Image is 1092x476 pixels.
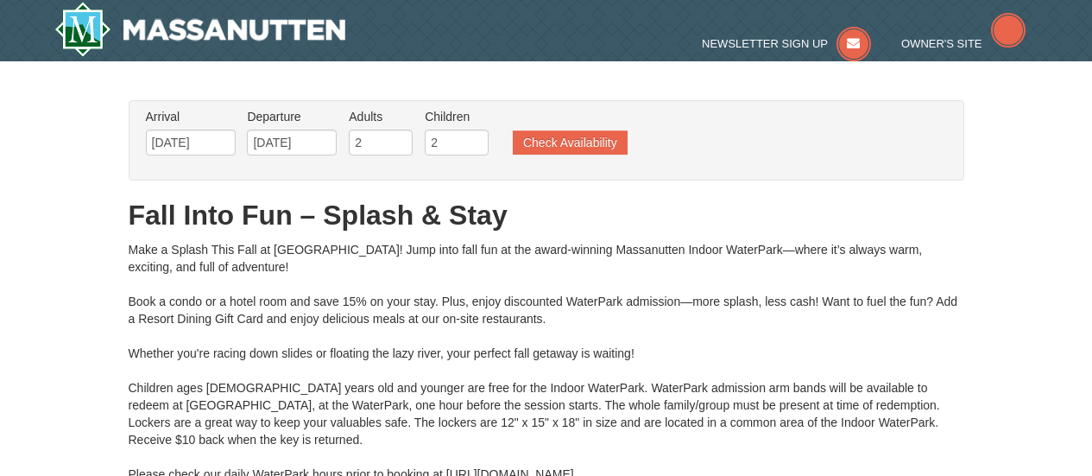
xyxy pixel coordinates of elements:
label: Children [425,108,489,125]
img: Massanutten Resort Logo [54,2,346,57]
label: Arrival [146,108,236,125]
h1: Fall Into Fun – Splash & Stay [129,198,964,232]
a: Newsletter Sign Up [702,37,871,50]
a: Massanutten Resort [54,2,346,57]
label: Departure [247,108,337,125]
button: Check Availability [513,130,628,155]
span: Owner's Site [901,37,982,50]
label: Adults [349,108,413,125]
a: Owner's Site [901,37,1026,50]
span: Newsletter Sign Up [702,37,828,50]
